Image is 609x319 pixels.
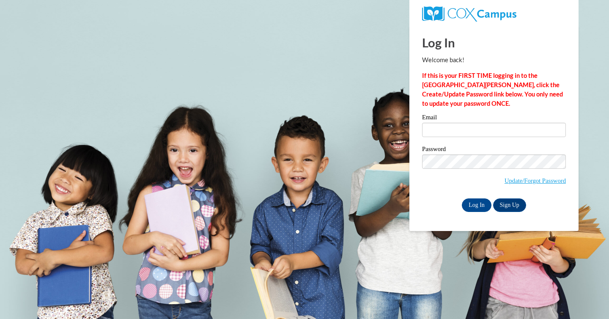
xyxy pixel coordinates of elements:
label: Password [422,146,566,154]
img: COX Campus [422,6,516,22]
strong: If this is your FIRST TIME logging in to the [GEOGRAPHIC_DATA][PERSON_NAME], click the Create/Upd... [422,72,563,107]
label: Email [422,114,566,123]
input: Log In [462,198,491,212]
a: COX Campus [422,10,516,17]
p: Welcome back! [422,55,566,65]
a: Update/Forgot Password [505,177,566,184]
a: Sign Up [493,198,526,212]
h1: Log In [422,34,566,51]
